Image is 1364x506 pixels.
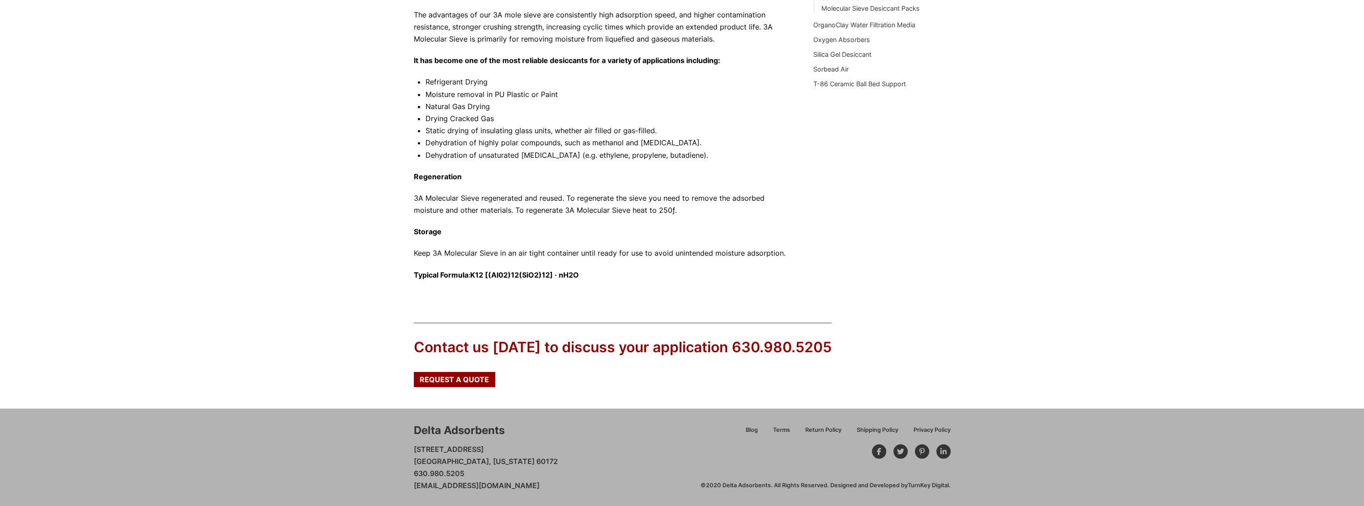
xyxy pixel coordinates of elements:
a: OrganoClay Water Filtration Media [813,21,915,29]
div: Contact us [DATE] to discuss your application 630.980.5205 [414,337,832,358]
a: Oxygen Absorbers [813,36,870,43]
li: Moisture removal in PU Plastic or Paint [425,89,787,101]
span: Request a Quote [420,376,489,383]
li: Drying Cracked Gas [425,113,787,125]
a: Shipping Policy [849,425,906,441]
div: Delta Adsorbents [414,423,505,438]
strong: Storage [414,227,442,236]
a: Return Policy [798,425,849,441]
a: Molecular Sieve Desiccant Packs [821,4,919,12]
span: Shipping Policy [857,427,898,433]
a: Terms [765,425,798,441]
a: Silica Gel Desiccant [813,51,871,58]
span: Return Policy [805,427,841,433]
a: TurnKey Digital [908,482,949,489]
a: T-86 Ceramic Ball Bed Support [813,80,906,88]
strong: It has become one of the most reliable desiccants for a variety of applications including: [414,56,720,65]
div: ©2020 Delta Adsorbents. All Rights Reserved. Designed and Developed by . [701,481,951,489]
li: Dehydration of unsaturated [MEDICAL_DATA] (e.g. ethylene, propylene, butadiene). [425,149,787,161]
a: Sorbead Air [813,65,849,73]
p: Keep 3A Molecular Sieve in an air tight container until ready for use to avoid unintended moistur... [414,247,787,259]
li: Dehydration of highly polar compounds, such as methanol and [MEDICAL_DATA]. [425,137,787,149]
a: [EMAIL_ADDRESS][DOMAIN_NAME] [414,481,540,490]
li: Natural Gas Drying [425,101,787,113]
a: Request a Quote [414,372,495,387]
li: Static drying of insulating glass units, whether air filled or gas-filled. [425,125,787,137]
strong: Typical Formula [414,270,468,279]
strong: Regeneration [414,172,462,181]
p: The advantages of our 3A mole sieve are consistently high adsorption speed, and higher contaminat... [414,9,787,46]
span: Terms [773,427,790,433]
p: [STREET_ADDRESS] [GEOGRAPHIC_DATA], [US_STATE] 60172 630.980.5205 [414,443,558,492]
span: Privacy Policy [914,427,951,433]
a: Privacy Policy [906,425,951,441]
strong: K12 [(Al02)12(SiO2)12] · nH2O [470,270,579,279]
p: : [414,269,787,281]
a: Blog [738,425,765,441]
span: Blog [746,427,758,433]
p: 3A Molecular Sieve regenerated and reused. To regenerate the sieve you need to remove the adsorbe... [414,192,787,216]
li: Refrigerant Drying [425,76,787,88]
